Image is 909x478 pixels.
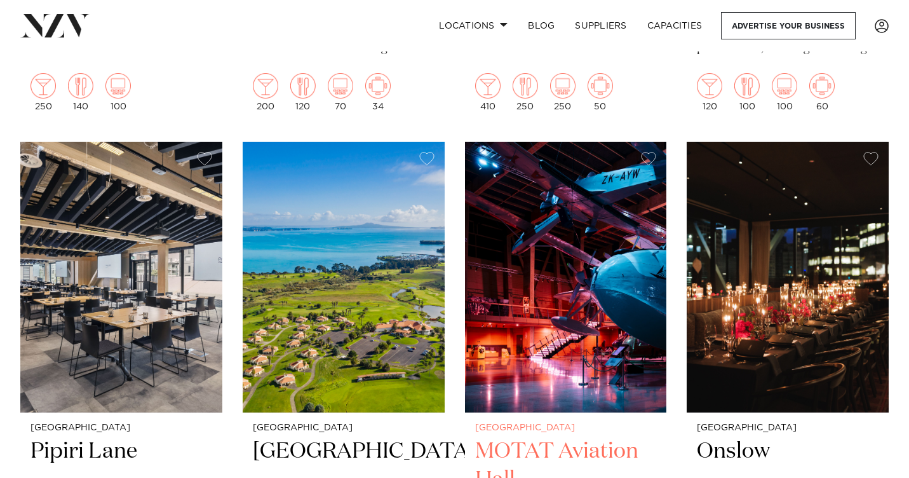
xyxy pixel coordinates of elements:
[809,73,835,111] div: 60
[30,73,56,99] img: cocktail.png
[365,73,391,99] img: meeting.png
[105,73,131,111] div: 100
[328,73,353,111] div: 70
[772,73,797,111] div: 100
[290,73,316,99] img: dining.png
[290,73,316,111] div: 120
[721,12,856,39] a: Advertise your business
[588,73,613,99] img: meeting.png
[588,73,613,111] div: 50
[328,73,353,99] img: theatre.png
[734,73,760,111] div: 100
[697,73,722,99] img: cocktail.png
[365,73,391,111] div: 34
[550,73,576,99] img: theatre.png
[68,73,93,99] img: dining.png
[697,423,879,433] small: [GEOGRAPHIC_DATA]
[637,12,713,39] a: Capacities
[429,12,518,39] a: Locations
[475,73,501,111] div: 410
[253,423,434,433] small: [GEOGRAPHIC_DATA]
[809,73,835,99] img: meeting.png
[253,73,278,99] img: cocktail.png
[550,73,576,111] div: 250
[30,73,56,111] div: 250
[513,73,538,111] div: 250
[513,73,538,99] img: dining.png
[475,73,501,99] img: cocktail.png
[68,73,93,111] div: 140
[697,73,722,111] div: 120
[565,12,636,39] a: SUPPLIERS
[105,73,131,99] img: theatre.png
[475,423,657,433] small: [GEOGRAPHIC_DATA]
[253,73,278,111] div: 200
[518,12,565,39] a: BLOG
[30,423,212,433] small: [GEOGRAPHIC_DATA]
[734,73,760,99] img: dining.png
[20,14,90,37] img: nzv-logo.png
[772,73,797,99] img: theatre.png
